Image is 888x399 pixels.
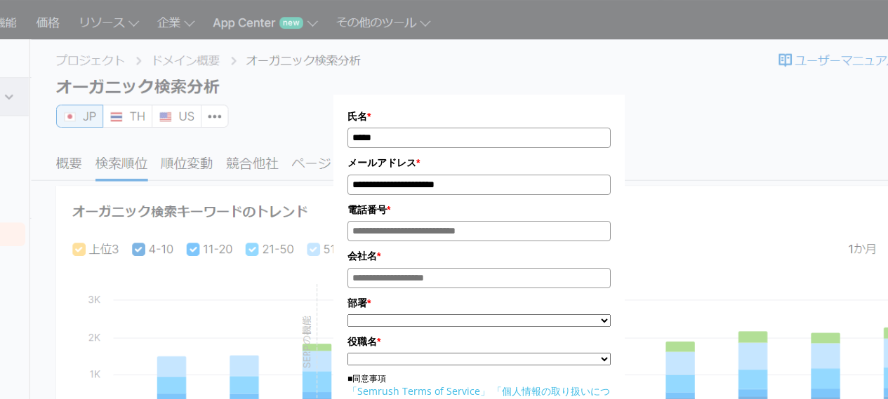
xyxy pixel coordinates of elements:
label: 部署 [347,295,611,311]
a: 「Semrush Terms of Service」 [347,384,490,398]
label: 役職名 [347,334,611,349]
label: 会社名 [347,248,611,264]
label: 氏名 [347,109,611,124]
label: 電話番号 [347,202,611,217]
label: メールアドレス [347,155,611,170]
